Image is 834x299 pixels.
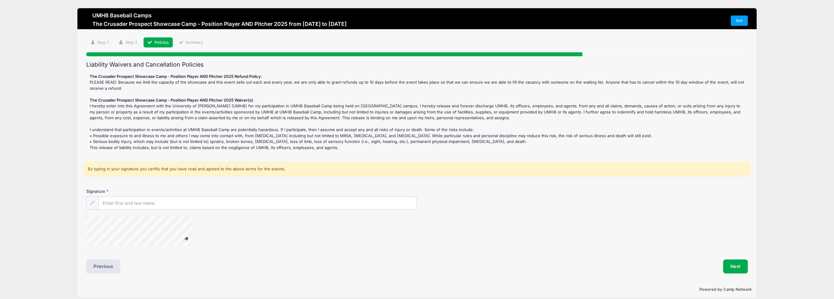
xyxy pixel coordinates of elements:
h2: Liability Waivers and Cancellation Policies [86,61,747,68]
button: Next [723,259,748,273]
a: Exit [731,16,748,26]
h3: UMHB Baseball Camps [92,12,347,19]
button: Previous [86,259,120,273]
input: Enter first and last name [98,196,417,210]
strong: The Crusader Prospect Showcase Camp - Position Player AND Pitcher 2025 Refund Policy [90,74,261,79]
a: Summary [175,37,207,47]
label: Signature [86,188,252,194]
h3: The Crusader Prospect Showcase Camp - Position Player AND Pitcher 2025 from [DATE] to [DATE] [92,21,347,27]
a: Step 1 [86,37,112,47]
a: Policies [144,37,173,47]
div: : PLEASE READ: Because we limit the capacity of the showcase and this event sells out each and ev... [87,74,747,151]
div: By typing in your signature you certify that you have read and agreed to the above terms for the ... [83,162,751,176]
a: Step 2 [115,37,142,47]
p: Powered by Camp Network [82,287,751,293]
strong: The Crusader Prospect Showcase Camp - Position Player AND Pitcher 2025 Waiver(s) [90,98,253,103]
